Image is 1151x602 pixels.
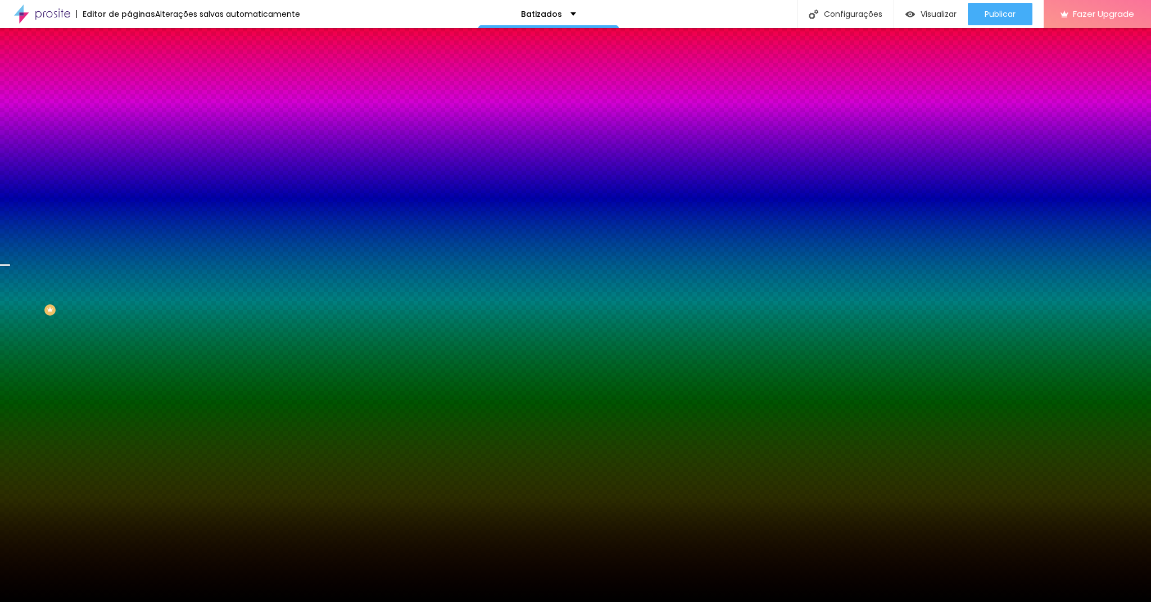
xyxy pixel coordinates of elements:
[905,10,915,19] img: view-1.svg
[76,10,155,18] div: Editor de páginas
[985,10,1016,19] span: Publicar
[921,10,957,19] span: Visualizar
[894,3,968,25] button: Visualizar
[809,10,818,19] img: Icone
[521,10,562,18] p: Batizados
[155,10,300,18] div: Alterações salvas automaticamente
[1073,9,1134,19] span: Fazer Upgrade
[968,3,1032,25] button: Publicar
